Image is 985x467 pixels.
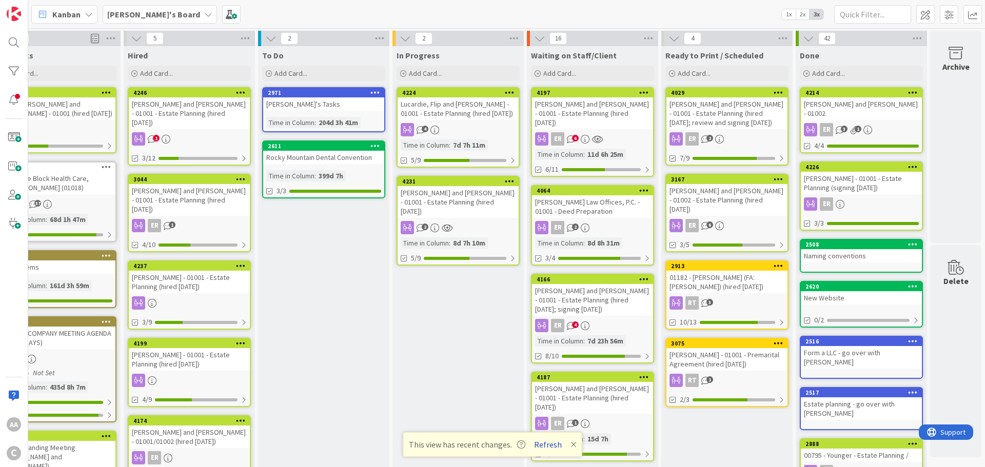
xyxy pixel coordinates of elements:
div: 00795 - Younger - Estate Planning / [801,449,922,462]
div: 2517 [805,389,922,396]
div: ER [801,197,922,211]
div: 204d 3h 41m [316,117,361,128]
div: 4064 [532,186,653,195]
div: 4246 [129,88,250,97]
div: 4231[PERSON_NAME] and [PERSON_NAME] - 01001 - Estate Planning (hired [DATE]) [398,177,519,218]
div: 68d 1h 47m [47,214,88,225]
div: Time in Column [535,237,583,249]
div: 2620New Website [801,282,922,304]
div: 4246[PERSON_NAME] and [PERSON_NAME] - 01001 - Estate Planning (hired [DATE]) [129,88,250,129]
div: 399d 7h [316,170,346,181]
div: 3167 [671,176,787,183]
span: Support [22,2,47,14]
span: 3/9 [142,317,152,328]
div: 2611 [263,141,384,151]
div: Archive [942,60,970,73]
div: 4166 [537,276,653,283]
div: ER [551,132,564,146]
div: Time in Column [266,117,314,128]
div: 4187 [532,373,653,382]
div: 2508Naming conventions [801,240,922,262]
span: 4/4 [814,140,824,151]
span: 6 [572,135,579,141]
div: 2508 [805,241,922,248]
span: 1 [153,135,160,141]
span: : [46,381,47,393]
span: To Do [262,50,284,60]
div: 2611Rocky Mountain Dental Convention [263,141,384,164]
div: RT [666,374,787,387]
span: Add Card... [678,69,711,78]
div: RT [685,296,699,310]
span: 4/9 [142,394,152,405]
span: 2x [796,9,810,19]
div: [PERSON_NAME] and [PERSON_NAME] - 01001 - Estate Planning (hired [DATE]; signing [DATE]) [532,284,653,316]
div: 4199 [133,340,250,347]
span: 5/9 [411,253,421,263]
span: 1x [782,9,796,19]
div: 3075[PERSON_NAME] - 01001 - Premarital Agreement (hired [DATE]) [666,339,787,371]
div: 2913 [666,261,787,271]
div: ER [666,132,787,146]
div: [PERSON_NAME] and [PERSON_NAME] - 01001 - Estate Planning (hired [DATE]) [532,382,653,414]
div: 288800795 - Younger - Estate Planning / [801,439,922,462]
span: In Progress [397,50,440,60]
div: ER [820,197,833,211]
span: : [449,237,450,249]
div: 3044 [133,176,250,183]
span: 1 [855,126,861,132]
span: 7/9 [680,153,689,164]
div: Estate planning - go over with [PERSON_NAME] [801,397,922,420]
span: 6 [706,221,713,228]
span: : [314,170,316,181]
span: 1 [572,419,579,426]
div: 4174 [133,417,250,424]
div: 4029[PERSON_NAME] and [PERSON_NAME] - 01001 - Estate Planning (hired [DATE]; review and signing [... [666,88,787,129]
div: 4187[PERSON_NAME] and [PERSON_NAME] - 01001 - Estate Planning (hired [DATE]) [532,373,653,414]
span: 10/13 [680,317,697,328]
div: 4224Lucardie, Flip and [PERSON_NAME] - 01001 - Estate Planning (hired [DATE]) [398,88,519,120]
div: 4064 [537,187,653,194]
div: ER [685,219,699,232]
div: 4064[PERSON_NAME] Law Offices, P.C. - 01001 - Deed Preparation [532,186,653,218]
div: 2620 [801,282,922,291]
div: 4226 [805,164,922,171]
span: Done [800,50,819,60]
div: RT [685,374,699,387]
div: 4237 [133,262,250,270]
span: 4 [422,126,428,132]
span: : [449,139,450,151]
div: ER [129,451,250,464]
span: 1 [169,221,175,228]
div: 3075 [671,340,787,347]
div: Rocky Mountain Dental Convention [263,151,384,164]
div: 7d 23h 56m [585,335,626,347]
div: ER [551,221,564,234]
div: 2971[PERSON_NAME]'s Tasks [263,88,384,111]
div: New Website [801,291,922,304]
span: 0/2 [814,315,824,326]
div: [PERSON_NAME] and [PERSON_NAME] - 01001 - Estate Planning (hired [DATE]) [129,184,250,216]
div: 2516Form a LLC - go over with [PERSON_NAME] [801,337,922,369]
div: 4214 [801,88,922,97]
span: : [46,280,47,291]
div: ER [532,319,653,332]
div: 4029 [666,88,787,97]
span: : [46,214,47,225]
div: [PERSON_NAME] - 01001 - Premarital Agreement (hired [DATE]) [666,348,787,371]
div: 4199[PERSON_NAME] - 01001 - Estate Planning (hired [DATE]) [129,339,250,371]
span: Add Card... [140,69,173,78]
span: 8/10 [545,351,559,361]
div: [PERSON_NAME] and [PERSON_NAME] - 01001 - Estate Planning (hired [DATE]) [129,97,250,129]
span: Add Card... [812,69,845,78]
div: [PERSON_NAME] Law Offices, P.C. - 01001 - Deed Preparation [532,195,653,218]
div: 2611 [268,143,384,150]
div: 4029 [671,89,787,96]
div: ER [532,132,653,146]
span: : [583,149,585,160]
div: 4246 [133,89,250,96]
div: 2888 [805,440,922,448]
span: 5/9 [411,155,421,166]
div: 3075 [666,339,787,348]
span: 42 [818,32,836,45]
